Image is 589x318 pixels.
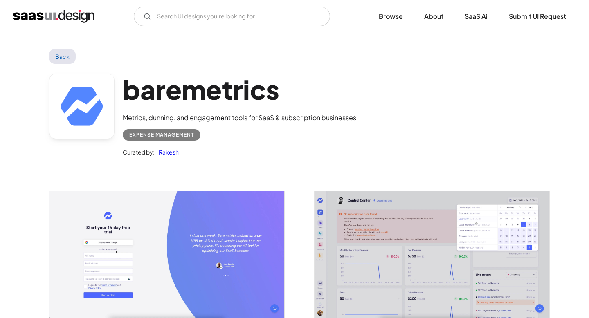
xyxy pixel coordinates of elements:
[369,7,413,25] a: Browse
[49,191,284,318] img: 601e4a96c0f50b163aeec4f3_Baremetrics%20Signup.jpg
[123,74,358,105] h1: baremetrics
[134,7,330,26] input: Search UI designs you're looking for...
[123,147,155,157] div: Curated by:
[13,10,94,23] a: home
[155,147,179,157] a: Rakesh
[49,191,284,318] a: open lightbox
[49,49,76,64] a: Back
[129,130,194,140] div: Expense Management
[499,7,576,25] a: Submit UI Request
[315,191,549,318] img: 601e4a966f3b55618f7d1d43_Baremetrics%20calendar%20selection%20ui.jpg
[134,7,330,26] form: Email Form
[414,7,453,25] a: About
[123,113,358,123] div: Metrics, dunning, and engagement tools for SaaS & subscription businesses.
[315,191,549,318] a: open lightbox
[455,7,497,25] a: SaaS Ai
